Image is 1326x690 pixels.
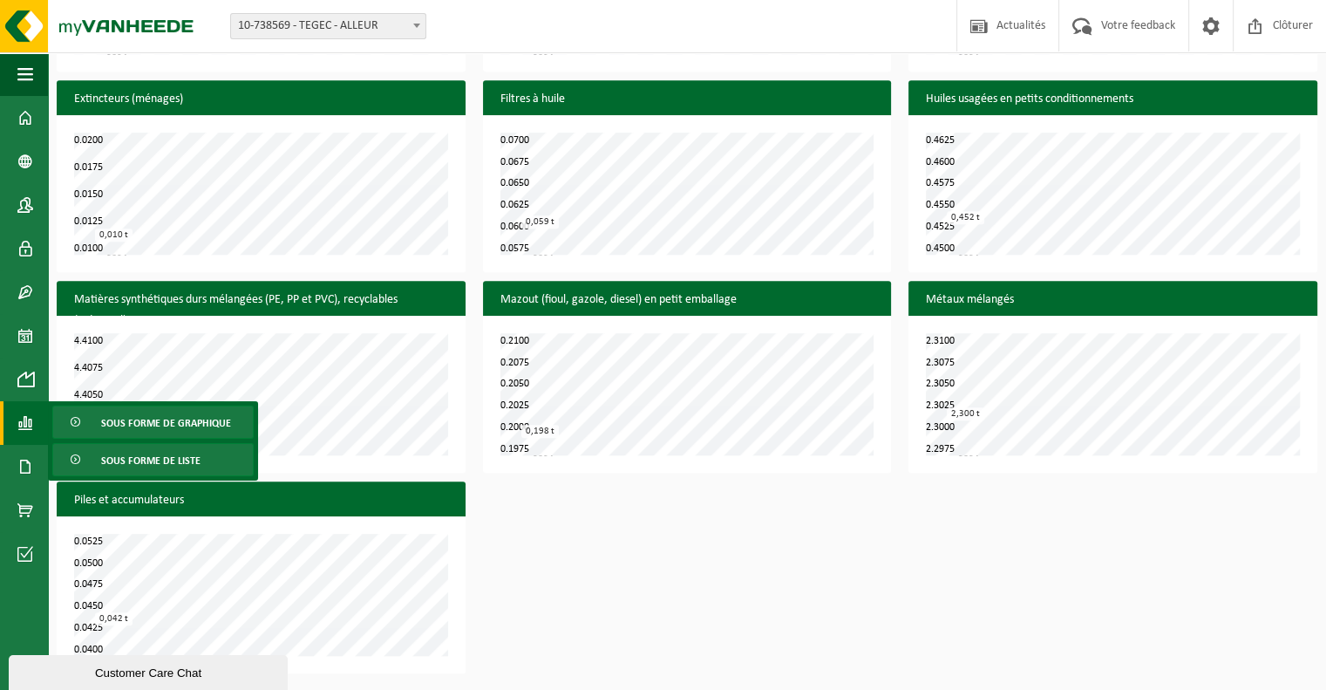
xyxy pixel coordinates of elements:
span: 10-738569 - TEGEC - ALLEUR [230,13,426,39]
div: 0,059 t [521,215,559,229]
h3: Métaux mélangés [908,281,1317,319]
iframe: chat widget [9,652,291,690]
div: 0,198 t [521,425,559,438]
h3: Mazout (fioul, gazole, diesel) en petit emballage [483,281,892,319]
a: Sous forme de liste [52,443,254,476]
div: 0,010 t [95,229,133,242]
span: 10-738569 - TEGEC - ALLEUR [231,14,425,38]
h3: Extincteurs (ménages) [57,80,466,119]
h3: Filtres à huile [483,80,892,119]
a: Sous forme de graphique [52,406,254,439]
h3: Piles et accumulateurs [57,482,466,520]
span: Sous forme de liste [101,444,201,477]
h3: Huiles usagées en petits conditionnements [908,80,1317,119]
div: 0,042 t [95,612,133,625]
span: Sous forme de graphique [101,406,231,440]
h3: Matières synthétiques durs mélangées (PE, PP et PVC), recyclables (industriel) [57,281,466,340]
div: 2,300 t [947,407,984,420]
div: 0,452 t [947,211,984,224]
